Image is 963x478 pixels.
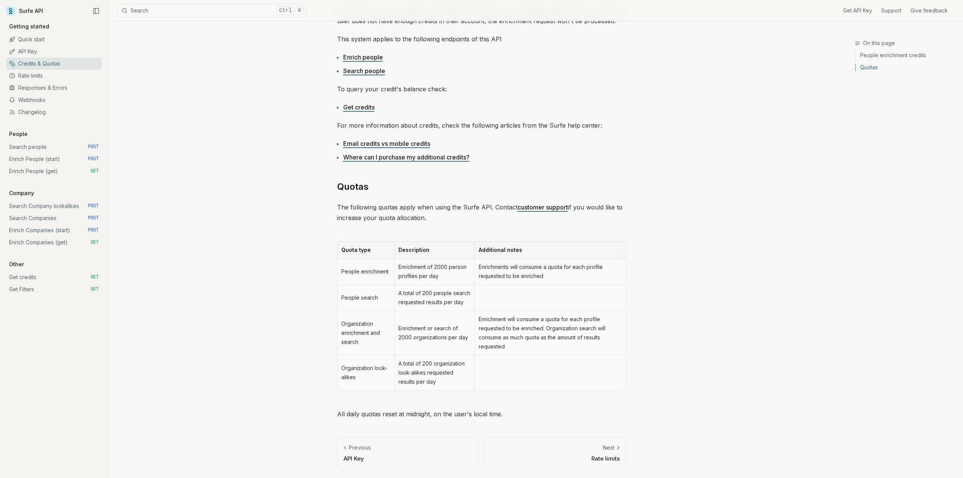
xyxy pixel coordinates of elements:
kbd: Ctrl [277,6,295,15]
td: Enrichment or search of 2000 organizations per day [394,311,474,355]
a: Where can I purchase my additional credits? [343,153,470,161]
a: Rate limits [6,70,102,82]
p: Rate limits [491,455,620,462]
a: Credits & Quotas [6,58,102,70]
a: People enrichment credits [856,52,957,61]
span: POST [88,227,99,233]
a: API Key [6,45,102,58]
a: Search people POST [6,141,102,153]
p: Previous [349,444,371,451]
a: Enrich Companies (get) GET [6,236,102,248]
span: POST [88,156,99,162]
a: Enrich People (get) GET [6,165,102,177]
p: API Key [344,455,472,462]
p: Company [6,189,37,197]
a: customer support [518,203,568,211]
a: Changelog [6,106,102,118]
p: Getting started [6,23,52,30]
span: POST [88,215,99,221]
p: For more information about credits, check the following articles from the Surfe help center: [337,120,626,131]
td: Organization enrichment and search [338,311,395,355]
a: Search Companies POST [6,212,102,224]
p: Next [603,444,615,451]
td: A total of 200 organization look-alikes requested results per day [394,355,474,390]
a: Quotas [337,181,369,193]
button: SearchCtrlK [117,4,306,17]
a: Search people [343,67,385,75]
p: The following quotas apply when using the Surfe API. Contact if you would like to increase your q... [337,202,626,223]
button: Collapse Sidebar [90,5,102,17]
a: Enrich people [343,53,383,61]
a: Quotas [856,61,957,71]
td: Organization look-alikes [338,355,395,390]
h3: On this page [855,39,957,47]
a: Get credits GET [6,271,102,283]
a: Search Company lookalikes POST [6,200,102,212]
a: Webhooks [6,94,102,106]
span: POST [88,144,99,150]
a: Email credits vs mobile credits [343,140,430,147]
span: POST [88,203,99,209]
td: Enrichment of 2000 person profiles per day [394,259,474,285]
kbd: K [296,6,304,15]
span: GET [90,239,99,245]
a: Get credits [343,103,375,111]
a: Give feedback [910,7,948,14]
p: To query your credit's balance check: [337,84,626,94]
a: PreviousAPI Key [337,437,479,469]
a: Quick start [6,33,102,45]
td: People enrichment [338,259,395,285]
td: A total of 200 people search requested results per day [394,285,474,311]
span: GET [90,168,99,174]
span: GET [90,286,99,292]
a: Surfe API [6,5,43,17]
th: Additional notes [474,242,625,259]
a: Enrich People (start) POST [6,153,102,165]
a: NextRate limits [485,437,626,469]
td: Enrichment will consume a quota for each profile requested to be enriched. Organization search wi... [474,311,625,355]
a: Get Filters GET [6,283,102,295]
td: People search [338,285,395,311]
a: Support [881,7,901,14]
th: Description [394,242,474,259]
a: Get API Key [843,7,872,14]
p: All daily quotas reset at midnight, on the user's local time. [337,409,626,419]
th: Quota type [338,242,395,259]
a: Enrich Companies (start) POST [6,224,102,236]
a: Responses & Errors [6,82,102,94]
p: People [6,130,31,138]
p: Other [6,261,27,268]
p: This system applies to the following endpoints of this API [337,34,626,44]
td: Enrichments will consume a quota for each profile requested to be enriched [474,259,625,285]
span: GET [90,274,99,280]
